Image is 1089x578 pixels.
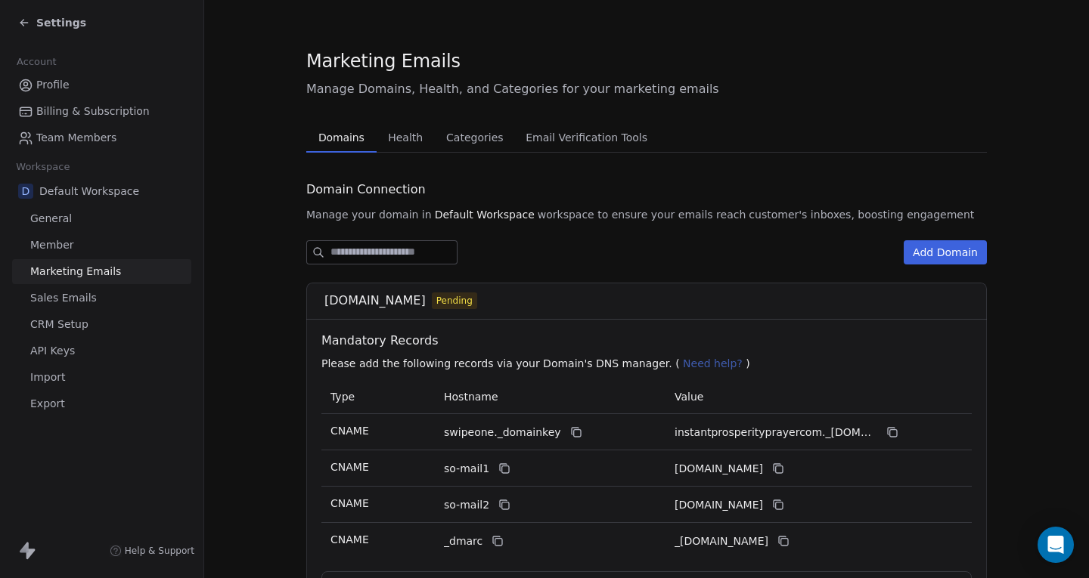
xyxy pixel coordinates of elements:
[520,127,653,148] span: Email Verification Tools
[444,533,482,549] span: _dmarc
[10,156,76,178] span: Workspace
[12,312,191,337] a: CRM Setup
[110,545,194,557] a: Help & Support
[444,425,561,440] span: swipeone._domainkey
[312,127,371,148] span: Domains
[12,73,191,97] a: Profile
[675,461,763,477] span: instantprosperityprayercom1.swipeone.email
[12,286,191,311] a: Sales Emails
[444,391,498,403] span: Hostname
[12,259,191,284] a: Marketing Emails
[30,264,121,280] span: Marketing Emails
[440,127,509,148] span: Categories
[675,425,877,440] span: instantprosperityprayercom._domainkey.swipeone.email
[12,125,191,150] a: Team Members
[30,290,97,306] span: Sales Emails
[444,497,489,513] span: so-mail2
[675,533,768,549] span: _dmarc.swipeone.email
[10,51,63,73] span: Account
[12,338,191,363] a: API Keys
[39,184,139,199] span: Default Workspace
[36,104,150,119] span: Billing & Subscription
[324,292,426,310] span: [DOMAIN_NAME]
[306,50,461,73] span: Marketing Emails
[330,461,369,473] span: CNAME
[1038,527,1074,563] div: Open Intercom Messenger
[749,207,974,222] span: customer's inboxes, boosting engagement
[436,294,473,308] span: Pending
[538,207,746,222] span: workspace to ensure your emails reach
[435,207,535,222] span: Default Workspace
[30,211,72,227] span: General
[36,15,86,30] span: Settings
[675,497,763,513] span: instantprosperityprayercom2.swipeone.email
[18,15,86,30] a: Settings
[12,99,191,124] a: Billing & Subscription
[306,80,987,98] span: Manage Domains, Health, and Categories for your marketing emails
[330,425,369,437] span: CNAME
[12,365,191,390] a: Import
[382,127,429,148] span: Health
[30,369,65,385] span: Import
[321,356,978,371] p: Please add the following records via your Domain's DNS manager. ( )
[18,184,33,199] span: D
[12,206,191,231] a: General
[675,391,703,403] span: Value
[125,545,194,557] span: Help & Support
[321,332,978,350] span: Mandatory Records
[306,207,432,222] span: Manage your domain in
[904,240,987,264] button: Add Domain
[12,391,191,416] a: Export
[30,237,74,253] span: Member
[330,497,369,509] span: CNAME
[36,77,70,93] span: Profile
[30,396,65,412] span: Export
[330,533,369,546] span: CNAME
[12,233,191,258] a: Member
[30,343,75,359] span: API Keys
[444,461,489,477] span: so-mail1
[306,181,426,199] span: Domain Connection
[683,357,743,369] span: Need help?
[30,317,88,332] span: CRM Setup
[36,130,116,146] span: Team Members
[330,389,426,405] p: Type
